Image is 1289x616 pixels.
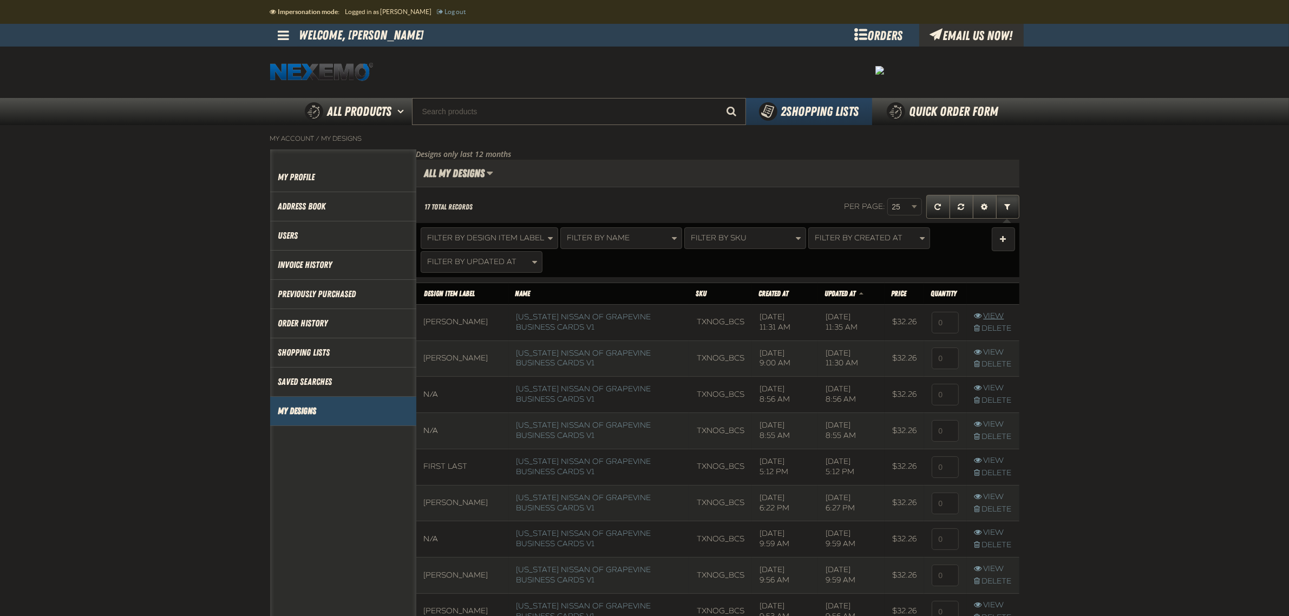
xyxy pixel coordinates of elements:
[872,98,1019,125] a: Quick Order Form
[931,289,957,298] span: Quantity
[270,134,1019,143] nav: Breadcrumbs
[270,63,373,82] img: Nexemo logo
[437,8,466,15] a: Log out
[689,304,752,340] td: TXNOG_BCS
[752,413,818,449] td: [DATE] 8:55 AM
[516,493,651,513] a: [US_STATE] Nissan of Grapevine Business Cards V1
[781,104,859,119] span: Shopping Lists
[818,449,885,485] td: [DATE] 5:12 PM
[815,233,903,243] span: Filter By Created At
[416,340,509,377] td: [PERSON_NAME]
[278,317,408,330] a: Order History
[278,200,408,213] a: Address Book
[974,348,1012,358] a: View row action
[752,340,818,377] td: [DATE] 9:00 AM
[689,449,752,485] td: TXNOG_BCS
[278,259,408,271] a: Invoice History
[421,227,558,249] button: Filter By Design Item Label
[885,558,924,594] td: $32.26
[818,377,885,413] td: [DATE] 8:56 AM
[974,432,1012,442] a: Delete row action
[752,449,818,485] td: [DATE] 5:12 PM
[416,485,509,521] td: [PERSON_NAME]
[1000,239,1006,242] span: Manage Filters
[316,134,320,143] span: /
[996,195,1019,219] a: Expand or Collapse Grid Filters
[974,540,1012,551] a: Delete row action
[416,167,485,179] h2: All My Designs
[412,98,746,125] input: Search
[932,528,959,550] input: 0
[932,420,959,442] input: 0
[746,98,872,125] button: You have 2 Shopping Lists. Open to view details
[567,233,630,243] span: Filter By Name
[875,66,884,75] img: 3582f5c71ed677d1cb1f42fc97e79ade.jpeg
[885,485,924,521] td: $32.26
[818,413,885,449] td: [DATE] 8:55 AM
[345,2,437,22] li: Logged in as [PERSON_NAME]
[974,564,1012,574] a: View row action
[974,492,1012,502] a: View row action
[424,289,475,298] a: Design Item Label
[689,485,752,521] td: TXNOG_BCS
[818,558,885,594] td: [DATE] 9:59 AM
[270,2,345,22] li: Impersonation mode:
[689,413,752,449] td: TXNOG_BCS
[932,384,959,405] input: 0
[278,230,408,242] a: Users
[416,449,509,485] td: First Last
[752,304,818,340] td: [DATE] 11:31 AM
[758,289,788,298] span: Created At
[932,348,959,369] input: 0
[278,288,408,300] a: Previously Purchased
[416,377,509,413] td: Blank
[825,289,857,298] a: Updated At
[752,485,818,521] td: [DATE] 6:22 PM
[885,449,924,485] td: $32.26
[394,98,412,125] button: Open All Products pages
[322,134,362,143] a: My Designs
[885,340,924,377] td: $32.26
[516,421,651,440] a: [US_STATE] Nissan of Grapevine Business Cards V1
[516,457,651,476] a: [US_STATE] Nissan of Grapevine Business Cards V1
[974,396,1012,406] a: Delete row action
[752,521,818,558] td: [DATE] 9:59 AM
[974,383,1012,394] a: View row action
[973,195,997,219] a: Expand or Collapse Grid Settings
[428,257,517,266] span: Filter By Updated At
[299,24,424,47] li: Welcome, [PERSON_NAME]
[516,312,651,332] a: [US_STATE] Nissan of Grapevine Business Cards V1
[328,102,392,121] span: All Products
[974,456,1012,466] a: View row action
[696,289,706,298] a: SKU
[932,493,959,514] input: 0
[270,63,373,82] a: Home
[416,149,1019,160] p: Designs only last 12 months
[891,289,906,298] span: Price
[691,233,747,243] span: Filter By SKU
[752,377,818,413] td: [DATE] 8:56 AM
[974,324,1012,334] a: Delete row action
[932,456,959,478] input: 0
[818,304,885,340] td: [DATE] 11:35 AM
[689,377,752,413] td: TXNOG_BCS
[278,405,408,417] a: My Designs
[416,304,509,340] td: [PERSON_NAME]
[416,521,509,558] td: Blank
[818,340,885,377] td: [DATE] 11:30 AM
[421,251,542,273] button: Filter By Updated At
[885,413,924,449] td: $32.26
[974,420,1012,430] a: View row action
[974,576,1012,587] a: Delete row action
[932,565,959,586] input: 0
[425,202,473,212] div: 17 total records
[516,384,651,404] a: [US_STATE] Nissan of Grapevine Business Cards V1
[919,24,1024,47] div: Email Us Now!
[845,202,886,211] span: Per page:
[885,377,924,413] td: $32.26
[892,201,910,213] span: 25
[974,311,1012,322] a: View row action
[974,600,1012,611] a: View row action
